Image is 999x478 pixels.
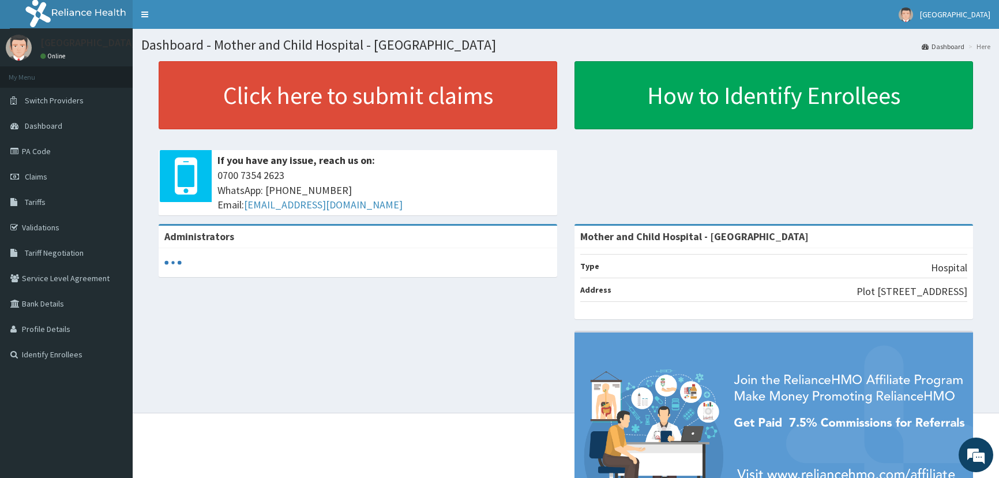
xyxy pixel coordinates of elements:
a: [EMAIL_ADDRESS][DOMAIN_NAME] [244,198,403,211]
span: Switch Providers [25,95,84,106]
span: 0700 7354 2623 WhatsApp: [PHONE_NUMBER] Email: [217,168,551,212]
a: Online [40,52,68,60]
a: Click here to submit claims [159,61,557,129]
svg: audio-loading [164,254,182,271]
span: Tariffs [25,197,46,207]
b: Administrators [164,230,234,243]
p: [GEOGRAPHIC_DATA] [40,38,136,48]
h1: Dashboard - Mother and Child Hospital - [GEOGRAPHIC_DATA] [141,38,990,53]
b: Address [580,285,611,295]
img: User Image [6,35,32,61]
p: Hospital [931,260,967,275]
strong: Mother and Child Hospital - [GEOGRAPHIC_DATA] [580,230,809,243]
li: Here [966,42,990,51]
span: Claims [25,171,47,182]
p: Plot [STREET_ADDRESS] [857,284,967,299]
a: Dashboard [922,42,964,51]
span: Tariff Negotiation [25,248,84,258]
img: User Image [899,8,913,22]
b: Type [580,261,599,271]
a: How to Identify Enrollees [574,61,973,129]
b: If you have any issue, reach us on: [217,154,375,167]
span: Dashboard [25,121,62,131]
span: [GEOGRAPHIC_DATA] [920,9,990,20]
